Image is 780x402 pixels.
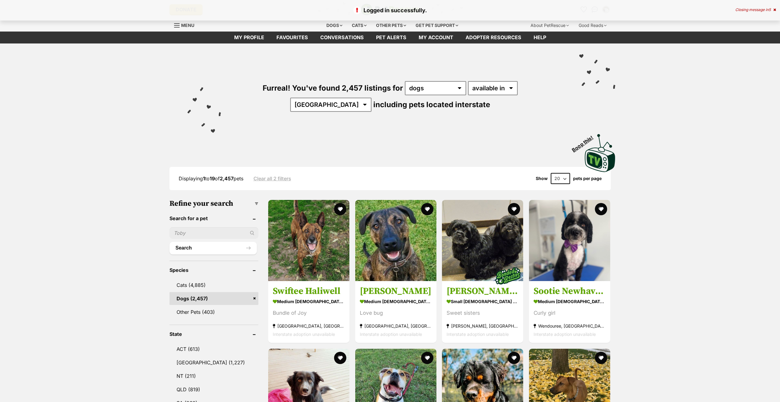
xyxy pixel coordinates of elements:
div: Other pets [372,19,410,32]
div: Curly girl [534,309,606,317]
button: favourite [595,352,607,364]
button: favourite [334,203,346,215]
header: Species [169,267,259,273]
strong: [GEOGRAPHIC_DATA], [GEOGRAPHIC_DATA] [273,322,345,330]
strong: medium [DEMOGRAPHIC_DATA] Dog [360,297,432,306]
span: Displaying to of pets [179,175,243,182]
span: Interstate adoption unavailable [447,332,509,337]
strong: 1 [203,175,205,182]
img: Swiftee Haliwell - Australian Kelpie x Staffordshire Bull Terrier Dog [268,200,349,281]
a: Clear all 2 filters [253,176,291,181]
a: Other Pets (403) [169,306,259,318]
a: conversations [314,32,370,43]
h3: [PERSON_NAME] and [PERSON_NAME] [447,285,519,297]
h3: Sootie Newhaven [534,285,606,297]
a: [PERSON_NAME] medium [DEMOGRAPHIC_DATA] Dog Love bug [GEOGRAPHIC_DATA], [GEOGRAPHIC_DATA] Interst... [355,281,436,343]
strong: 19 [210,175,215,182]
strong: [GEOGRAPHIC_DATA], [GEOGRAPHIC_DATA] [360,322,432,330]
div: Cats [348,19,371,32]
button: favourite [421,352,433,364]
img: bonded besties [493,261,523,291]
a: Adopter resources [459,32,527,43]
strong: medium [DEMOGRAPHIC_DATA] Dog [273,297,345,306]
button: favourite [508,352,520,364]
span: Boop this! [571,131,599,153]
p: Logged in successfully. [6,6,774,14]
a: My account [413,32,459,43]
a: Menu [174,19,199,30]
a: Swiftee Haliwell medium [DEMOGRAPHIC_DATA] Dog Bundle of Joy [GEOGRAPHIC_DATA], [GEOGRAPHIC_DATA]... [268,281,349,343]
strong: Wendouree, [GEOGRAPHIC_DATA] [534,322,606,330]
button: favourite [508,203,520,215]
img: Dixie and Peppa Tamblyn - Maltese x Shih Tzu Dog [442,200,523,281]
div: Get pet support [411,19,462,32]
img: Meg Kumara - Staffordshire Bull Terrier Dog [355,200,436,281]
input: Toby [169,227,259,239]
a: QLD (819) [169,383,259,396]
div: Sweet sisters [447,309,519,317]
span: Interstate adoption unavailable [273,332,335,337]
header: State [169,331,259,337]
div: Bundle of Joy [273,309,345,317]
a: ACT (613) [169,343,259,355]
a: My profile [228,32,270,43]
div: Closing message in [735,8,776,12]
h3: [PERSON_NAME] [360,285,432,297]
a: Cats (4,885) [169,279,259,291]
button: favourite [595,203,607,215]
button: Search [169,242,257,254]
strong: medium [DEMOGRAPHIC_DATA] Dog [534,297,606,306]
strong: small [DEMOGRAPHIC_DATA] Dog [447,297,519,306]
a: Help [527,32,552,43]
a: Dogs (2,457) [169,292,259,305]
button: favourite [334,352,346,364]
a: Sootie Newhaven medium [DEMOGRAPHIC_DATA] Dog Curly girl Wendouree, [GEOGRAPHIC_DATA] Interstate ... [529,281,610,343]
a: Boop this! [585,129,615,173]
span: Show [536,176,548,181]
img: Sootie Newhaven - Spanish Water Dog [529,200,610,281]
strong: [PERSON_NAME], [GEOGRAPHIC_DATA] [447,322,519,330]
span: Interstate adoption unavailable [360,332,422,337]
div: About PetRescue [526,19,573,32]
a: Favourites [270,32,314,43]
h3: Swiftee Haliwell [273,285,345,297]
h3: Refine your search [169,199,259,208]
a: [PERSON_NAME] and [PERSON_NAME] small [DEMOGRAPHIC_DATA] Dog Sweet sisters [PERSON_NAME], [GEOGRA... [442,281,523,343]
label: pets per page [573,176,602,181]
div: Dogs [322,19,347,32]
img: PetRescue TV logo [585,134,615,172]
header: Search for a pet [169,216,259,221]
strong: 2,457 [220,175,234,182]
div: Love bug [360,309,432,317]
span: Interstate adoption unavailable [534,332,596,337]
a: Pet alerts [370,32,413,43]
span: 5 [769,7,771,12]
span: Menu [181,23,194,28]
span: Furreal! You've found 2,457 listings for [263,84,403,92]
button: favourite [421,203,433,215]
span: including pets located interstate [373,100,490,109]
a: NT (211) [169,370,259,382]
div: Good Reads [574,19,611,32]
a: [GEOGRAPHIC_DATA] (1,227) [169,356,259,369]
